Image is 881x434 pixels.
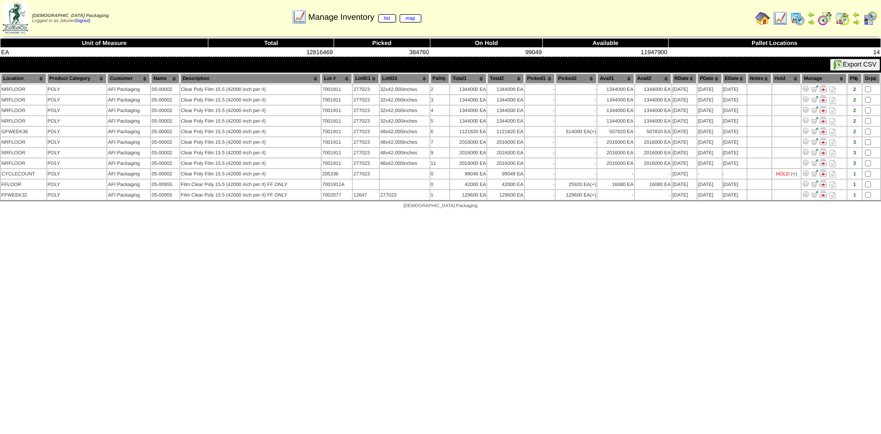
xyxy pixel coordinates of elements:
[802,159,809,166] img: Adjust
[697,116,722,126] td: [DATE]
[597,116,634,126] td: 1344000 EA
[180,148,321,158] td: Clear Poly Film 15.5 (42000 inch per rl)
[47,95,107,105] td: POLY
[430,106,450,115] td: 4
[180,116,321,126] td: Clear Poly Film 15.5 (42000 inch per rl)
[353,85,379,94] td: 277023
[723,137,747,147] td: [DATE]
[556,158,597,168] td: -
[450,116,486,126] td: 1344000 EA
[322,137,352,147] td: 7001911
[400,14,421,23] a: map
[635,137,671,147] td: 2016000 EA
[830,150,836,157] i: Note
[723,95,747,105] td: [DATE]
[808,18,815,26] img: arrowright.gif
[487,73,524,84] th: Total2
[820,191,827,198] img: Manage Hold
[635,116,671,126] td: 1344000 EA
[830,118,836,125] i: Note
[487,158,524,168] td: 2016000 EA
[47,85,107,94] td: POLY
[853,18,860,26] img: arrowright.gif
[1,169,46,179] td: CYCLECOUNT
[380,116,429,126] td: 32x42,000inches
[380,95,429,105] td: 32x42,000inches
[450,180,486,189] td: 42000 EA
[322,158,352,168] td: 7001911
[811,169,818,177] img: Move
[556,116,597,126] td: -
[1,137,46,147] td: NRFLOOR
[635,106,671,115] td: 1344000 EA
[450,127,486,136] td: 1121820 EA
[830,139,836,146] i: Note
[802,138,809,145] img: Adjust
[556,127,597,136] td: 614000 EA
[1,116,46,126] td: NRFLOOR
[834,60,843,69] img: excel.gif
[151,127,179,136] td: 05-00002
[830,171,836,178] i: Note
[322,95,352,105] td: 7001911
[487,169,524,179] td: 99049 EA
[672,73,697,84] th: RDate
[697,73,722,84] th: PDate
[107,169,150,179] td: AFI Packaging
[723,148,747,158] td: [DATE]
[1,158,46,168] td: NRFLOOR
[556,95,597,105] td: -
[32,13,109,23] span: Logged in as Jdexter
[802,85,809,92] img: Adjust
[802,117,809,124] img: Adjust
[308,12,421,22] span: Manage Inventory
[802,73,847,84] th: Manage
[723,127,747,136] td: [DATE]
[430,95,450,105] td: 3
[556,180,597,189] td: 25920 EA
[848,87,861,92] div: 2
[450,169,486,179] td: 99049 EA
[151,148,179,158] td: 05-00002
[1,127,46,136] td: GFWEEK36
[820,148,827,156] img: Manage Hold
[525,180,555,189] td: -
[697,158,722,168] td: [DATE]
[848,140,861,145] div: 3
[790,11,805,26] img: calendarprod.gif
[811,159,818,166] img: Move
[556,85,597,94] td: -
[0,39,208,48] th: Unit of Measure
[672,127,697,136] td: [DATE]
[723,106,747,115] td: [DATE]
[380,148,429,158] td: 48x42,000inches
[525,95,555,105] td: -
[811,106,818,113] img: Move
[353,137,379,147] td: 277023
[107,106,150,115] td: AFI Packaging
[635,148,671,158] td: 2016000 EA
[525,158,555,168] td: -
[430,127,450,136] td: 6
[556,169,597,179] td: -
[697,169,722,179] td: -
[818,11,832,26] img: calendarblend.gif
[1,148,46,158] td: NRFLOOR
[107,95,150,105] td: AFI Packaging
[353,106,379,115] td: 277023
[107,137,150,147] td: AFI Packaging
[848,108,861,113] div: 2
[672,169,697,179] td: [DATE]
[450,106,486,115] td: 1344000 EA
[487,127,524,136] td: 1121820 EA
[808,11,815,18] img: arrowleft.gif
[107,180,150,189] td: AFI Packaging
[672,85,697,94] td: [DATE]
[151,169,179,179] td: 05-00002
[672,148,697,158] td: [DATE]
[47,116,107,126] td: POLY
[597,148,634,158] td: 2016000 EA
[830,86,836,93] i: Note
[380,127,429,136] td: 48x42,000inches
[180,95,321,105] td: Clear Poly Film 15.5 (42000 inch per rl)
